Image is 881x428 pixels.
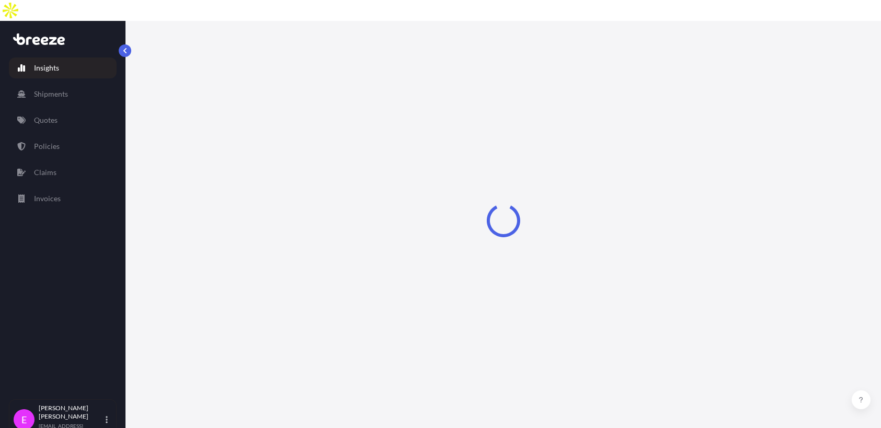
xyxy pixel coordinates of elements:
a: Shipments [9,84,117,105]
p: Invoices [34,193,61,204]
a: Invoices [9,188,117,209]
span: E [21,414,27,425]
p: Policies [34,141,60,152]
a: Quotes [9,110,117,131]
a: Policies [9,136,117,157]
a: Insights [9,57,117,78]
p: Claims [34,167,56,178]
p: Shipments [34,89,68,99]
a: Claims [9,162,117,183]
p: Insights [34,63,59,73]
p: Quotes [34,115,58,125]
div: Loading [146,21,860,420]
p: [PERSON_NAME] [PERSON_NAME] [39,404,104,421]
